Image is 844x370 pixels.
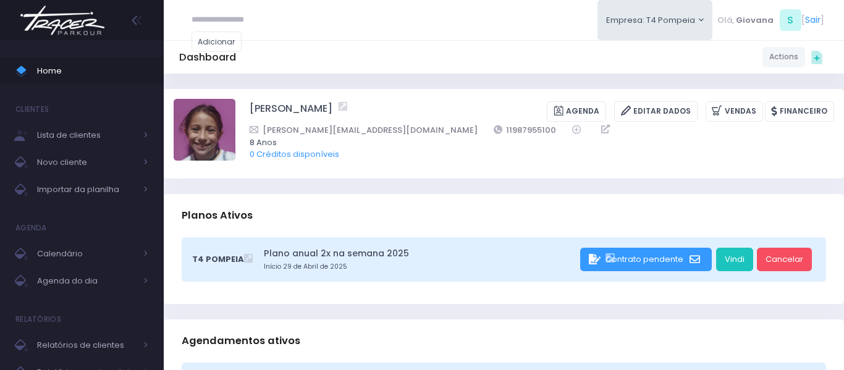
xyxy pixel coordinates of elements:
span: Olá, [717,14,734,27]
span: Giovana [736,14,774,27]
span: Agenda do dia [37,273,136,289]
span: S [780,9,801,31]
img: Luiza Rinaldi Barili [174,99,235,161]
span: Calendário [37,246,136,262]
span: Contrato pendente [606,253,683,265]
a: Editar Dados [614,101,698,122]
div: [ ] [712,6,829,34]
h4: Clientes [15,97,49,122]
a: Sair [805,14,821,27]
h3: Planos Ativos [182,198,253,233]
a: Cancelar [757,248,812,271]
a: Vendas [706,101,763,122]
a: Financeiro [765,101,834,122]
span: Lista de clientes [37,127,136,143]
h5: Dashboard [179,51,236,64]
div: Quick actions [805,45,829,69]
a: Agenda [547,101,606,122]
span: Novo cliente [37,154,136,170]
a: Plano anual 2x na semana 2025 [264,247,576,260]
a: 0 Créditos disponíveis [250,148,339,160]
span: Relatórios de clientes [37,337,136,353]
a: 11987955100 [494,124,557,137]
h4: Agenda [15,216,47,240]
small: Início 29 de Abril de 2025 [264,262,576,272]
span: 8 Anos [250,137,818,149]
label: Alterar foto de perfil [174,99,235,164]
span: Home [37,63,148,79]
a: [PERSON_NAME][EMAIL_ADDRESS][DOMAIN_NAME] [250,124,478,137]
span: Importar da planilha [37,182,136,198]
a: [PERSON_NAME] [250,101,332,122]
a: Adicionar [192,32,242,52]
a: Vindi [716,248,753,271]
a: Actions [762,47,805,67]
span: T4 Pompeia [192,253,244,266]
h3: Agendamentos ativos [182,323,300,358]
h4: Relatórios [15,307,61,332]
